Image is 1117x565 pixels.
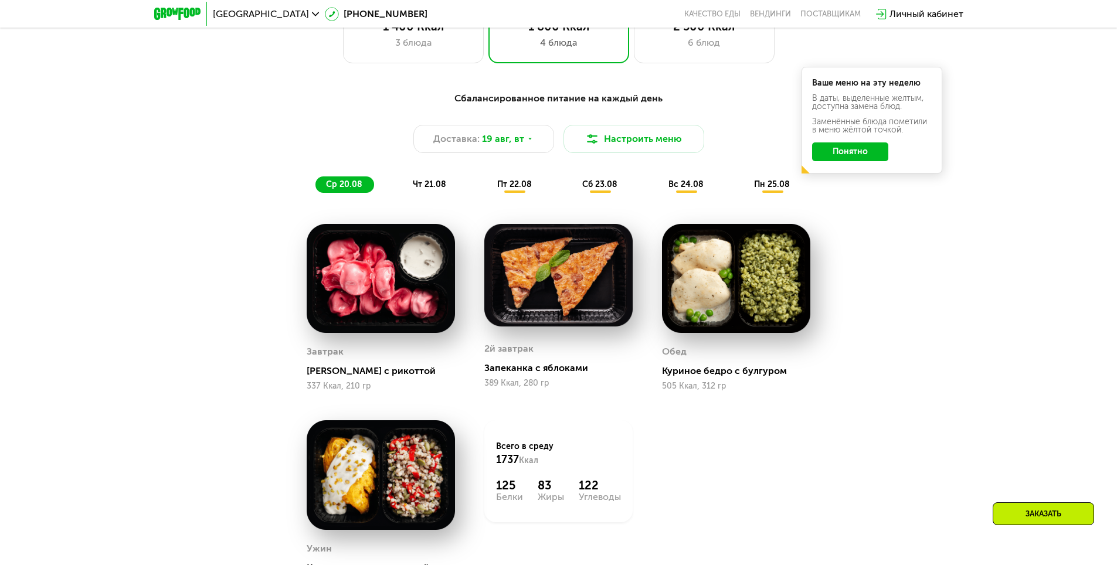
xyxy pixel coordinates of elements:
[496,478,523,492] div: 125
[484,362,642,374] div: Запеканка с яблоками
[307,382,455,391] div: 337 Ккал, 210 гр
[497,179,532,189] span: пт 22.08
[355,36,471,50] div: 3 блюда
[307,343,344,360] div: Завтрак
[812,142,888,161] button: Понятно
[750,9,791,19] a: Вендинги
[484,340,534,358] div: 2й завтрак
[662,343,687,360] div: Обед
[496,453,519,466] span: 1737
[993,502,1094,525] div: Заказать
[800,9,861,19] div: поставщикам
[496,441,621,467] div: Всего в среду
[212,91,906,106] div: Сбалансированное питание на каждый день
[325,7,427,21] a: [PHONE_NUMBER]
[538,478,564,492] div: 83
[326,179,362,189] span: ср 20.08
[579,478,621,492] div: 122
[646,36,762,50] div: 6 блюд
[482,132,524,146] span: 19 авг, вт
[496,492,523,502] div: Белки
[213,9,309,19] span: [GEOGRAPHIC_DATA]
[563,125,704,153] button: Настроить меню
[662,382,810,391] div: 505 Ккал, 312 гр
[684,9,741,19] a: Качество еды
[812,94,932,111] div: В даты, выделенные желтым, доступна замена блюд.
[662,365,820,377] div: Куриное бедро с булгуром
[307,365,464,377] div: [PERSON_NAME] с рикоттой
[668,179,704,189] span: вс 24.08
[812,79,932,87] div: Ваше меню на эту неделю
[538,492,564,502] div: Жиры
[519,455,538,465] span: Ккал
[307,540,332,557] div: Ужин
[579,492,621,502] div: Углеводы
[433,132,480,146] span: Доставка:
[413,179,446,189] span: чт 21.08
[501,36,617,50] div: 4 блюда
[889,7,963,21] div: Личный кабинет
[812,118,932,134] div: Заменённые блюда пометили в меню жёлтой точкой.
[484,379,633,388] div: 389 Ккал, 280 гр
[754,179,790,189] span: пн 25.08
[582,179,617,189] span: сб 23.08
